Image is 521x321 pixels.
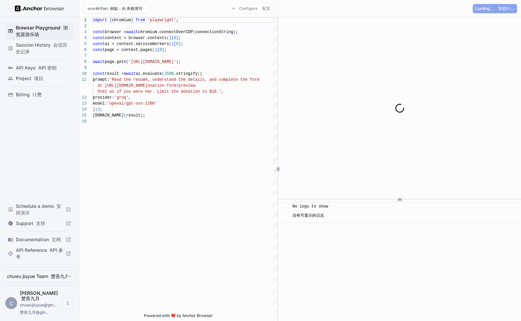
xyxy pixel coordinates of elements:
span: ] [162,48,164,52]
font: 没有可显示的日志 [292,213,324,218]
span: { [109,18,112,23]
span: ( [198,71,200,76]
font: 楚吾九月@gm... [20,310,49,315]
span: const [93,48,105,52]
span: await [126,30,138,34]
span: ) [95,107,97,112]
div: Browser Playground 浏览器游乐场 [5,23,74,40]
span: .' [216,89,221,94]
span: ( [152,48,155,52]
span: result = [105,71,124,76]
span: Documentation [16,236,63,243]
font: 支持 [36,220,45,226]
span: API Keys [16,65,71,71]
span: example: [88,6,96,11]
button: Open menu [62,297,74,309]
div: 16 [79,118,87,124]
div: 14 [79,107,87,113]
span: ; [178,60,181,64]
span: [DOMAIN_NAME] [93,113,124,118]
span: ; [236,30,238,34]
div: Documentation 文档 [5,234,74,245]
div: 1 [79,17,87,23]
span: 0 [174,36,176,40]
span: Project [16,75,71,82]
div: 4 [79,35,87,41]
span: html as if you were her. Limit the donation to $10 [97,89,216,94]
div: Support 支持 [5,218,74,229]
span: ) [171,42,174,46]
div: Billing 计费 [5,89,74,100]
div: API Keys API 密钥 [5,63,74,73]
span: from [136,18,145,23]
span: const [93,42,105,46]
span: ; [164,48,167,52]
div: Schedule a demo 安排演示 [5,201,74,218]
div: 2 [79,23,87,29]
span: ) [169,36,171,40]
span: '[URL][DOMAIN_NAME]' [129,60,176,64]
span: browser = [105,30,126,34]
span: chuwujiuyue@gmail.com [20,302,58,315]
span: Powered with ❤️ by Anchor Browser [144,313,213,321]
span: lete the form [228,77,259,82]
div: 3 [79,29,87,35]
span: const [93,30,105,34]
span: [ [157,48,159,52]
div: API Reference API 参考 [5,245,74,262]
img: Anchor Logo [15,5,64,12]
span: ( [126,60,129,64]
span: .stringify [174,71,198,76]
span: ; [100,107,102,112]
span: ( [162,71,164,76]
span: 'Read the resume, understand the details, and comp [109,77,228,82]
span: page.goto [105,60,126,64]
div: 6 [79,47,87,53]
span: ( [193,30,195,34]
div: Project 项目 [5,73,74,84]
span: connectionString [195,30,233,34]
span: chromium.connectOverCDP [138,30,193,34]
font: API 密钥 [38,65,56,70]
span: No logs to show [292,204,328,218]
span: Schedule a demo [16,203,63,216]
div: 15 [79,113,87,118]
span: [ [174,42,176,46]
font: 文档 [52,237,61,242]
span: 0 [176,42,178,46]
span: ; [181,42,183,46]
font: 项目 [34,75,43,81]
span: at [URL][DOMAIN_NAME] [97,83,147,88]
span: ) [140,113,143,118]
span: ( [167,36,169,40]
span: 'openai/gpt-oss-120b' [107,101,157,106]
span: ​ [284,203,287,210]
span: ; [178,36,181,40]
span: context = browser.contexts [105,36,167,40]
div: 11 [79,77,87,83]
font: 例如：AI 表格填写 [110,6,142,11]
span: chromium [112,18,131,23]
span: ) [155,48,157,52]
span: ; [176,18,178,23]
span: ( [169,42,171,46]
span: const [93,71,105,76]
span: 0 [160,48,162,52]
span: const [93,36,105,40]
div: 9 [79,65,87,71]
span: ; [143,113,145,118]
span: 'groq' [114,95,129,100]
span: model: [93,101,107,106]
span: page = context.pages [105,48,152,52]
span: ai.evaluate [136,71,162,76]
span: , [221,89,224,94]
span: await [93,60,105,64]
span: , [129,95,131,100]
span: 'playwright' [148,18,176,23]
div: 10 [79,71,87,77]
font: 浏览器游乐场 [16,25,68,37]
span: ) [233,30,236,34]
span: ] [178,42,181,46]
span: chuwu jiuyue [20,290,59,301]
span: ) [176,60,178,64]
